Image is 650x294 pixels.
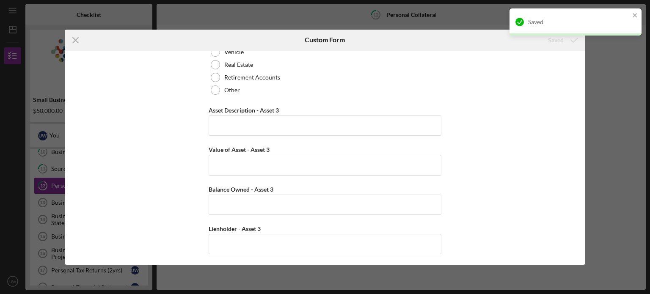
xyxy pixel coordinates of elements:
label: Real Estate [224,61,253,68]
button: close [632,12,638,20]
label: Lienholder - Asset 3 [209,225,261,232]
label: Value of Asset - Asset 3 [209,146,270,153]
label: Other [224,87,240,93]
label: Asset Description - Asset 3 [209,107,279,114]
label: Retirement Accounts [224,74,280,81]
div: Saved [528,19,630,25]
h6: Custom Form [305,36,345,44]
label: Balance Owned - Asset 3 [209,186,273,193]
label: Vehicle [224,49,244,55]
